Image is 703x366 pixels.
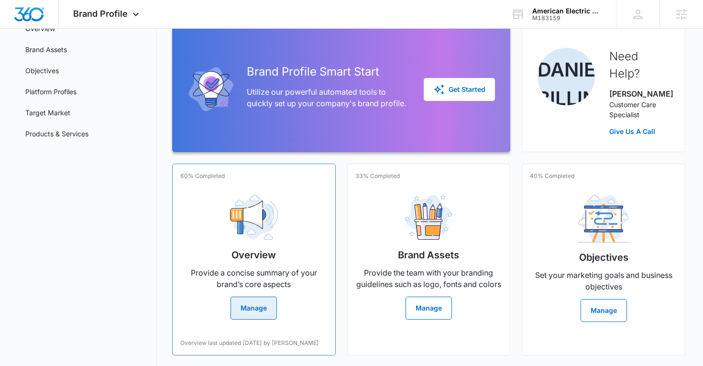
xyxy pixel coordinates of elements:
img: Danielle Billington [538,48,595,105]
div: account name [532,7,602,15]
div: account id [532,15,602,22]
a: 40% CompletedObjectivesSet your marketing goals and business objectivesManage [522,164,685,355]
h2: Brand Profile Smart Start [247,63,409,80]
p: Provide a concise summary of your brand’s core aspects [180,267,328,290]
h2: Need Help? [609,48,670,82]
a: 33% CompletedBrand AssetsProvide the team with your branding guidelines such as logo, fonts and c... [347,164,511,355]
button: Get Started [424,78,495,101]
p: Utilize our powerful automated tools to quickly set up your company's brand profile. [247,86,409,109]
a: Overview [25,23,55,33]
a: Brand Assets [25,44,67,55]
a: Objectives [25,66,59,76]
p: Set your marketing goals and business objectives [530,269,677,292]
button: Manage [406,297,452,320]
p: 60% Completed [180,172,225,180]
a: Give Us A Call [609,126,670,136]
button: Manage [581,299,627,322]
p: Customer Care Specialist [609,100,670,120]
a: Platform Profiles [25,87,77,97]
p: 40% Completed [530,172,574,180]
p: Provide the team with your branding guidelines such as logo, fonts and colors [355,267,503,290]
span: Brand Profile [73,9,128,19]
h2: Overview [231,248,276,262]
div: Get Started [433,84,485,95]
a: Target Market [25,108,70,118]
p: 33% Completed [355,172,400,180]
h2: Objectives [579,250,628,265]
h2: Brand Assets [398,248,459,262]
p: [PERSON_NAME] [609,88,670,100]
p: Overview last updated [DATE] by [PERSON_NAME] [180,339,319,347]
button: Manage [231,297,277,320]
a: 60% CompletedOverviewProvide a concise summary of your brand’s core aspectsManageOverview last up... [172,164,336,355]
a: Products & Services [25,129,88,139]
